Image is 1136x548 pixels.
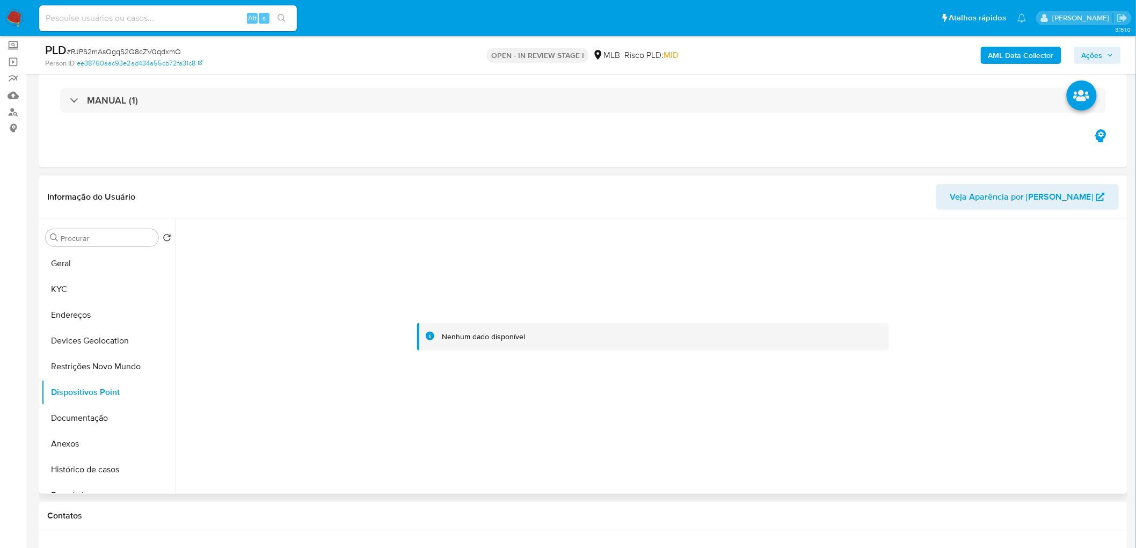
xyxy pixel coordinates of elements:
[47,192,135,202] h1: Informação do Usuário
[41,251,176,276] button: Geral
[41,483,176,508] button: Empréstimos
[60,88,1106,113] div: MANUAL (1)
[624,49,679,61] span: Risco PLD:
[41,328,176,354] button: Devices Geolocation
[45,59,75,68] b: Person ID
[263,13,266,23] span: s
[1017,13,1026,23] a: Notificações
[39,11,297,25] input: Pesquise usuários ou casos...
[949,12,1007,24] span: Atalhos rápidos
[41,379,176,405] button: Dispositivos Point
[163,233,171,245] button: Retornar ao pedido padrão
[950,184,1094,210] span: Veja Aparência por [PERSON_NAME]
[1074,47,1121,64] button: Ações
[77,59,202,68] a: ee38760aac93e2ad434a55cb72fa31c8
[248,13,257,23] span: Alt
[988,47,1054,64] b: AML Data Collector
[593,49,620,61] div: MLB
[41,276,176,302] button: KYC
[936,184,1119,210] button: Veja Aparência por [PERSON_NAME]
[41,354,176,379] button: Restrições Novo Mundo
[41,405,176,431] button: Documentação
[271,11,293,26] button: search-icon
[981,47,1061,64] button: AML Data Collector
[61,233,154,243] input: Procurar
[1082,47,1103,64] span: Ações
[1115,25,1131,34] span: 3.151.0
[41,457,176,483] button: Histórico de casos
[50,233,59,242] button: Procurar
[664,49,679,61] span: MID
[487,48,588,63] p: OPEN - IN REVIEW STAGE I
[1117,12,1128,24] a: Sair
[41,302,176,328] button: Endereços
[87,94,138,106] h3: MANUAL (1)
[67,46,181,57] span: # RJPS2mAsQgqS2Q8cZV0qdxmO
[1052,13,1113,23] p: leticia.siqueira@mercadolivre.com
[47,510,1119,521] h1: Contatos
[45,41,67,59] b: PLD
[41,431,176,457] button: Anexos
